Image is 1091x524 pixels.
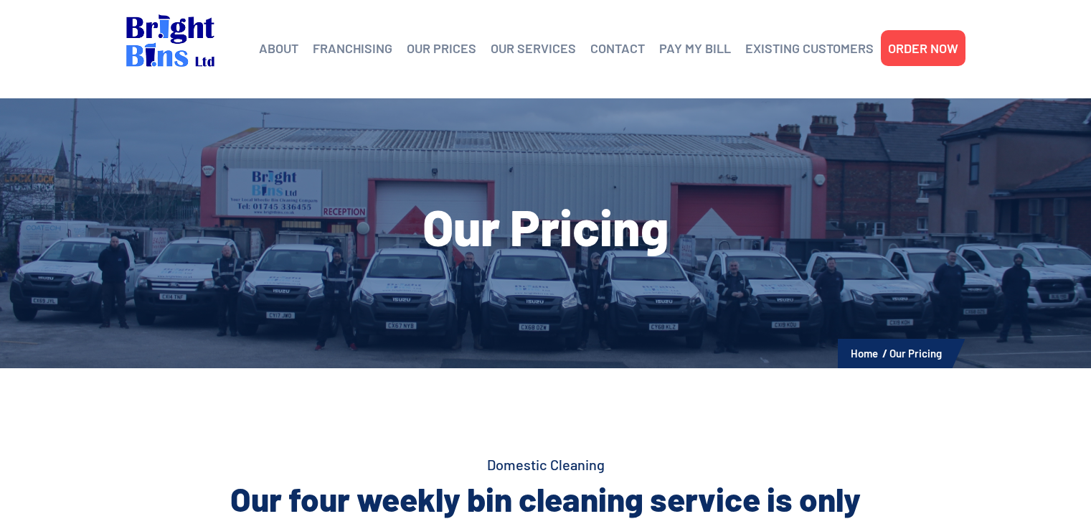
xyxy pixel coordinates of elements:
a: ABOUT [259,37,298,59]
a: ORDER NOW [888,37,958,59]
h1: Our Pricing [126,201,965,251]
a: OUR PRICES [407,37,476,59]
a: Home [851,347,878,360]
a: EXISTING CUSTOMERS [745,37,874,59]
h4: Domestic Cleaning [126,454,965,474]
a: OUR SERVICES [491,37,576,59]
a: FRANCHISING [313,37,392,59]
a: PAY MY BILL [659,37,731,59]
li: Our Pricing [889,344,942,362]
a: CONTACT [590,37,645,59]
